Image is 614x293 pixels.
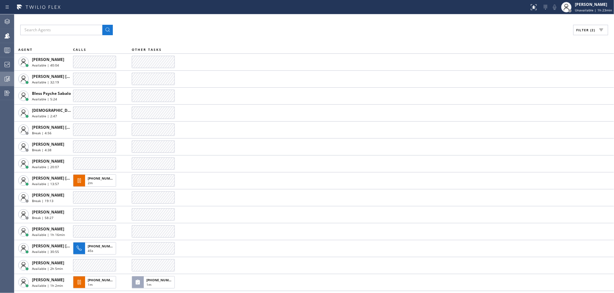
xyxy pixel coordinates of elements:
[32,74,97,79] span: [PERSON_NAME] [PERSON_NAME]
[32,226,64,232] span: [PERSON_NAME]
[32,182,59,186] span: Available | 13:57
[88,282,93,287] span: 1m
[32,198,53,203] span: Break | 19:13
[146,278,176,282] span: [PHONE_NUMBER]
[32,158,64,164] span: [PERSON_NAME]
[32,148,52,152] span: Break | 4:38
[73,47,86,52] span: CALLS
[32,141,64,147] span: [PERSON_NAME]
[32,283,63,288] span: Available | 1h 2min
[32,175,97,181] span: [PERSON_NAME] [PERSON_NAME]
[146,282,151,287] span: 1m
[20,25,102,35] input: Search Agents
[73,172,118,189] button: [PHONE_NUMBER]2m
[32,97,57,101] span: Available | 5:24
[88,278,117,282] span: [PHONE_NUMBER]
[32,243,109,249] span: [PERSON_NAME] [PERSON_NAME] Dahil
[132,47,162,52] span: OTHER TASKS
[32,131,52,135] span: Break | 4:56
[32,80,59,84] span: Available | 32:19
[73,274,118,290] button: [PHONE_NUMBER]1m
[32,232,65,237] span: Available | 1h 16min
[32,192,64,198] span: [PERSON_NAME]
[550,3,559,12] button: Mute
[73,240,118,256] button: [PHONE_NUMBER]45s
[575,8,612,12] span: Unavailable | 1h 23min
[32,266,63,271] span: Available | 2h 5min
[575,2,612,7] div: [PERSON_NAME]
[18,47,33,52] span: AGENT
[32,209,64,215] span: [PERSON_NAME]
[32,91,71,96] span: Bless Psyche Sabalo
[32,277,64,283] span: [PERSON_NAME]
[32,63,59,67] span: Available | 40:04
[88,176,117,181] span: [PHONE_NUMBER]
[573,25,608,35] button: Filter (2)
[88,181,93,185] span: 2m
[32,125,97,130] span: [PERSON_NAME] [PERSON_NAME]
[88,248,93,253] span: 45s
[32,57,64,62] span: [PERSON_NAME]
[132,274,177,290] button: [PHONE_NUMBER]1m
[32,260,64,266] span: [PERSON_NAME]
[32,215,53,220] span: Break | 58:27
[88,244,117,248] span: [PHONE_NUMBER]
[32,249,59,254] span: Available | 30:55
[32,108,109,113] span: [DEMOGRAPHIC_DATA][PERSON_NAME]
[32,114,57,118] span: Available | 2:47
[576,28,595,32] span: Filter (2)
[32,165,59,169] span: Available | 20:07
